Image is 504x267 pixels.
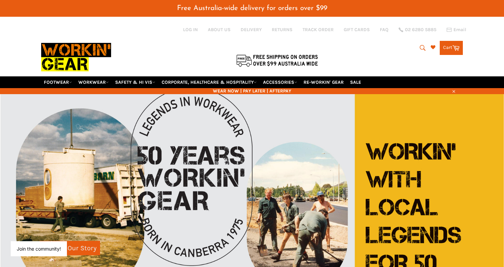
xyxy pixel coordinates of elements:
button: Join the community! [17,246,61,252]
a: TRACK ORDER [303,26,334,33]
img: Flat $9.95 shipping Australia wide [235,53,319,67]
a: Cart [440,41,463,55]
a: GIFT CARDS [344,26,370,33]
a: FOOTWEAR [41,76,75,88]
a: DELIVERY [241,26,262,33]
a: SAFETY & HI VIS [112,76,158,88]
span: 02 6280 5885 [405,27,436,32]
a: RETURNS [272,26,292,33]
a: ACCESSORIES [260,76,300,88]
img: Workin Gear leaders in Workwear, Safety Boots, PPE, Uniforms. Australia's No.1 in Workwear [41,38,111,76]
span: Free Australia-wide delivery for orders over $99 [177,5,327,12]
a: ABOUT US [208,26,231,33]
a: WORKWEAR [76,76,111,88]
a: CORPORATE, HEALTHCARE & HOSPITALITY [159,76,259,88]
a: FAQ [380,26,389,33]
a: SALE [347,76,364,88]
span: Email [453,27,466,32]
a: RE-WORKIN' GEAR [301,76,346,88]
a: Email [446,27,466,32]
span: WEAR NOW | PAY LATER | AFTERPAY [41,88,463,94]
a: Our Story [64,241,100,255]
a: 02 6280 5885 [399,27,436,32]
a: Log in [183,27,198,32]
